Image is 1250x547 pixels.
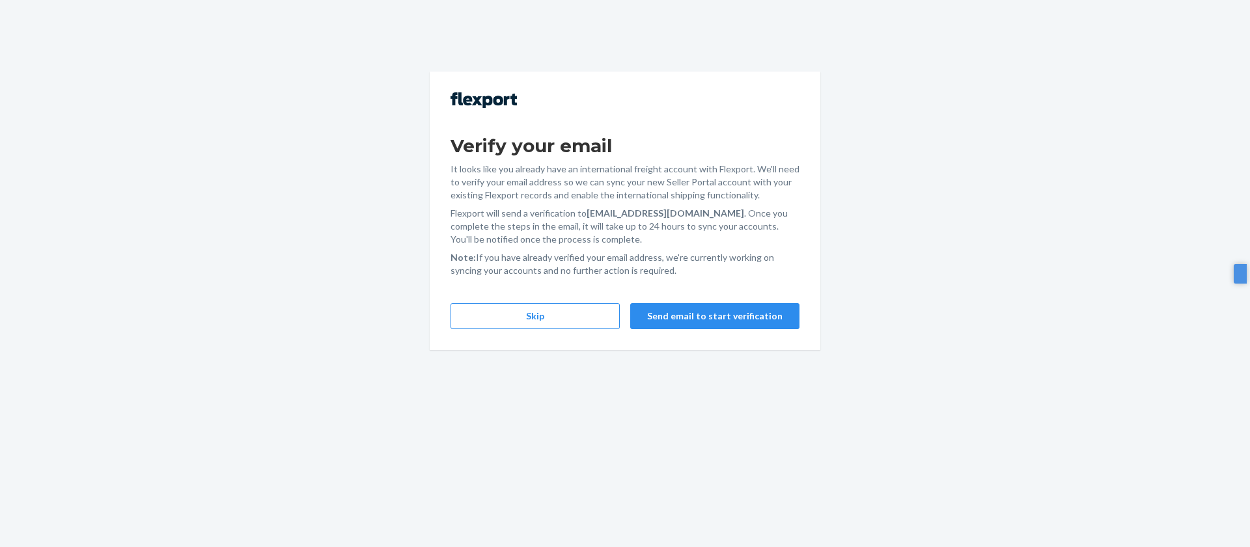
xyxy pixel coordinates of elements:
p: If you have already verified your email address, we're currently working on syncing your accounts... [451,251,799,277]
strong: [EMAIL_ADDRESS][DOMAIN_NAME] [587,207,744,219]
p: It looks like you already have an international freight account with Flexport. We'll need to veri... [451,163,799,202]
p: Flexport will send a verification to . Once you complete the steps in the email, it will take up ... [451,207,799,246]
h1: Verify your email [451,134,799,157]
button: Skip [451,303,620,329]
button: Send email to start verification [630,303,799,329]
strong: Note: [451,252,476,263]
img: Flexport logo [451,92,517,108]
